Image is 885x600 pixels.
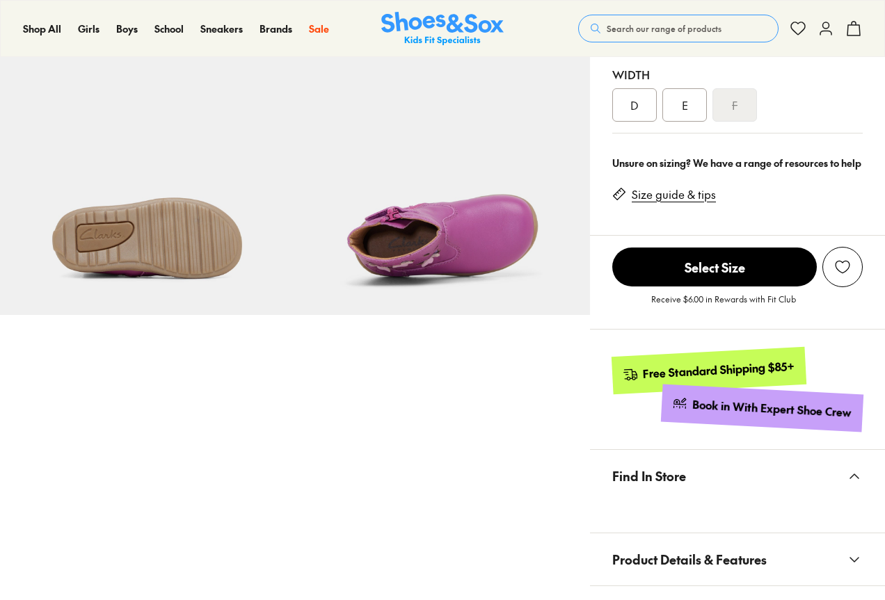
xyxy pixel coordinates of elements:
[612,539,767,580] span: Product Details & Features
[260,22,292,35] span: Brands
[692,397,852,421] div: Book in With Expert Shoe Crew
[651,293,796,318] p: Receive $6.00 in Rewards with Fit Club
[632,187,716,202] a: Size guide & tips
[590,533,885,585] button: Product Details & Features
[295,20,590,315] img: 9-482333_1
[116,22,138,35] span: Boys
[381,12,504,46] img: SNS_Logo_Responsive.svg
[612,455,686,496] span: Find In Store
[309,22,329,35] span: Sale
[309,22,329,36] a: Sale
[612,156,863,170] div: Unsure on sizing? We have a range of resources to help
[662,88,707,122] div: E
[612,66,863,83] div: Width
[590,450,885,502] button: Find In Store
[612,502,863,516] iframe: Find in Store
[78,22,99,35] span: Girls
[260,22,292,36] a: Brands
[661,384,863,432] a: Book in With Expert Shoe Crew
[822,247,863,287] button: Add to Wishlist
[612,247,817,287] button: Select Size
[116,22,138,36] a: Boys
[200,22,243,35] span: Sneakers
[612,347,806,394] a: Free Standard Shipping $85+
[23,22,61,36] a: Shop All
[607,22,721,35] span: Search our range of products
[78,22,99,36] a: Girls
[200,22,243,36] a: Sneakers
[578,15,779,42] button: Search our range of products
[732,97,737,113] s: F
[612,248,817,286] span: Select Size
[154,22,184,36] a: School
[23,22,61,35] span: Shop All
[381,12,504,46] a: Shoes & Sox
[154,22,184,35] span: School
[643,359,795,382] div: Free Standard Shipping $85+
[612,88,657,122] div: D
